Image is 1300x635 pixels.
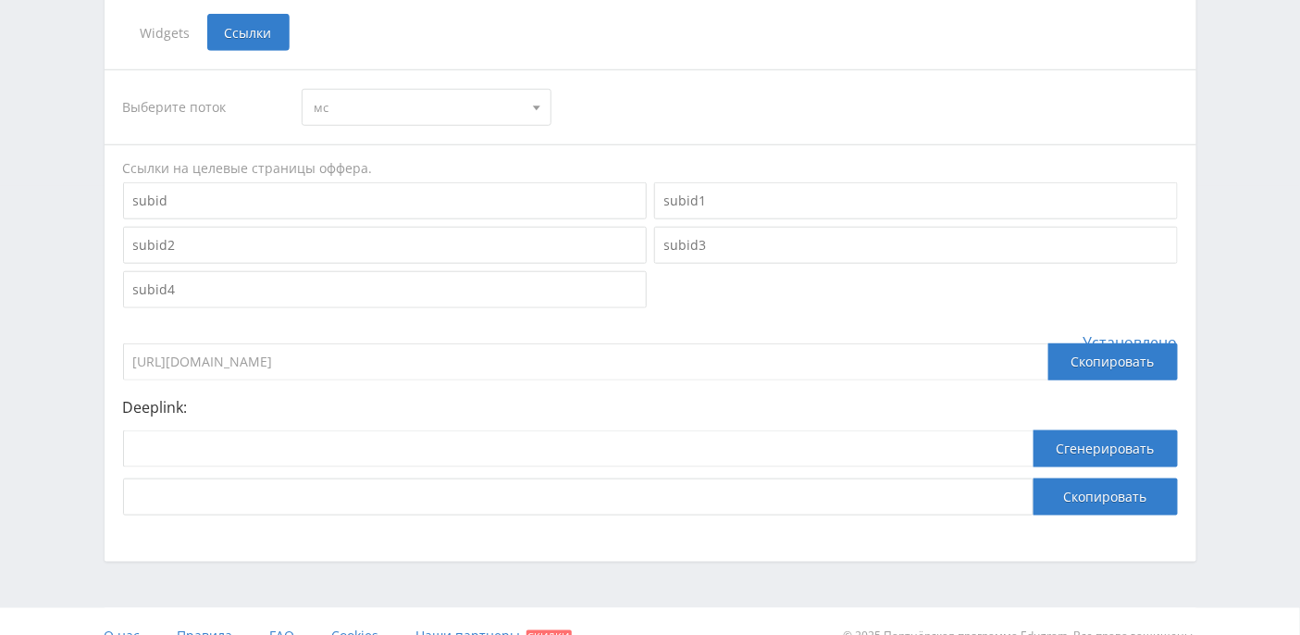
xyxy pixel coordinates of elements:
[123,399,1178,416] p: Deeplink:
[314,90,523,125] span: мс
[123,159,1178,178] div: Ссылки на целевые страницы оффера.
[654,182,1178,219] input: subid1
[1048,343,1178,380] div: Скопировать
[1034,479,1178,516] button: Скопировать
[1083,334,1178,351] span: Установлено
[1034,430,1178,467] button: Сгенерировать
[123,14,207,51] span: Widgets
[123,271,647,308] input: subid4
[207,14,290,51] span: Ссылки
[123,182,647,219] input: subid
[654,227,1178,264] input: subid3
[123,227,647,264] input: subid2
[123,89,284,126] div: Выберите поток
